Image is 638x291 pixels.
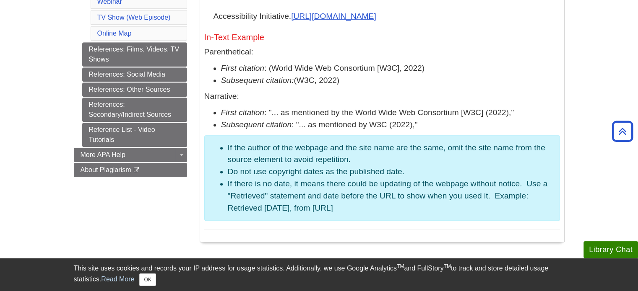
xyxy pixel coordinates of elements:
a: Reference List - Video Tutorials [82,123,187,147]
button: Library Chat [583,241,638,258]
p: Parenthetical: [204,46,560,58]
span: About Plagiarism [81,166,131,173]
a: Online Map [97,30,132,37]
li: (W3C, 2022) [221,75,560,87]
a: More APA Help [74,148,187,162]
a: About Plagiarism [74,163,187,177]
i: This link opens in a new window [133,167,140,173]
em: First citation [221,64,264,72]
li: : "... as mentioned by the World Wide Web Consortium [W3C] (2022)," [221,107,560,119]
div: This site uses cookies and records your IP address for usage statistics. Additionally, we use Goo... [74,263,565,286]
a: References: Secondary/Indirect Sources [82,98,187,122]
a: References: Other Sources [82,82,187,97]
li: If there is no date, it means there could be updating of the webpage without notice. Use a "Retri... [228,178,553,214]
em: First citation [221,108,264,117]
i: Subsequent citation: [221,76,294,85]
li: : (World Wide Web Consortium [W3C], 2022) [221,62,560,75]
button: Close [139,273,156,286]
sup: TM [444,263,451,269]
span: More APA Help [81,151,125,158]
a: Back to Top [609,126,636,137]
p: Narrative: [204,90,560,103]
a: References: Social Media [82,67,187,82]
h5: In-Text Example [204,33,560,42]
li: If the author of the webpage and the site name are the same, omit the site name from the source e... [228,142,553,166]
a: Read More [101,276,134,283]
sup: TM [397,263,404,269]
a: References: Films, Videos, TV Shows [82,42,187,67]
em: Subsequent citation [221,120,292,129]
a: [URL][DOMAIN_NAME] [291,12,376,21]
li: Do not use copyright dates as the published date. [228,166,553,178]
li: : "... as mentioned by W3C (2022)," [221,119,560,131]
a: TV Show (Web Episode) [97,14,171,21]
